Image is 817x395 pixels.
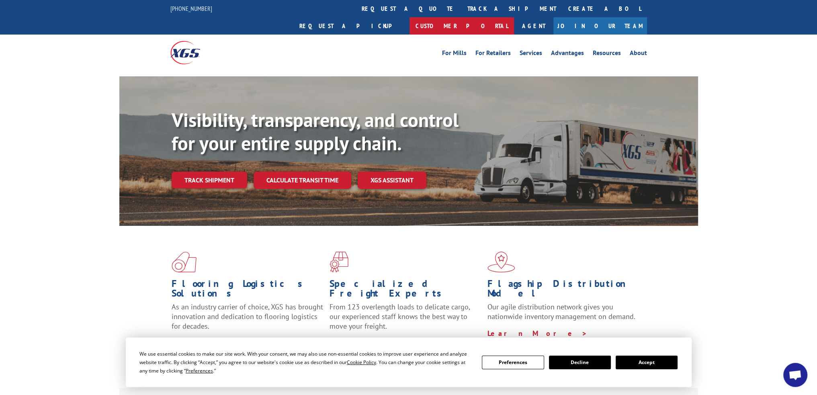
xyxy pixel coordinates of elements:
[410,17,514,35] a: Customer Portal
[487,279,639,302] h1: Flagship Distribution Model
[514,17,553,35] a: Agent
[783,363,807,387] div: Open chat
[172,172,247,188] a: Track shipment
[475,50,511,59] a: For Retailers
[549,356,611,369] button: Decline
[172,302,323,331] span: As an industry carrier of choice, XGS has brought innovation and dedication to flooring logistics...
[170,4,212,12] a: [PHONE_NUMBER]
[616,356,678,369] button: Accept
[553,17,647,35] a: Join Our Team
[358,172,426,189] a: XGS ASSISTANT
[442,50,467,59] a: For Mills
[126,338,692,387] div: Cookie Consent Prompt
[630,50,647,59] a: About
[254,172,351,189] a: Calculate transit time
[593,50,621,59] a: Resources
[487,329,588,338] a: Learn More >
[186,367,213,374] span: Preferences
[139,350,472,375] div: We use essential cookies to make our site work. With your consent, we may also use non-essential ...
[330,302,481,338] p: From 123 overlength loads to delicate cargo, our experienced staff knows the best way to move you...
[347,359,376,366] span: Cookie Policy
[330,279,481,302] h1: Specialized Freight Experts
[330,252,348,272] img: xgs-icon-focused-on-flooring-red
[487,252,515,272] img: xgs-icon-flagship-distribution-model-red
[172,252,197,272] img: xgs-icon-total-supply-chain-intelligence-red
[487,302,635,321] span: Our agile distribution network gives you nationwide inventory management on demand.
[172,107,459,156] b: Visibility, transparency, and control for your entire supply chain.
[551,50,584,59] a: Advantages
[520,50,542,59] a: Services
[293,17,410,35] a: Request a pickup
[172,279,324,302] h1: Flooring Logistics Solutions
[482,356,544,369] button: Preferences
